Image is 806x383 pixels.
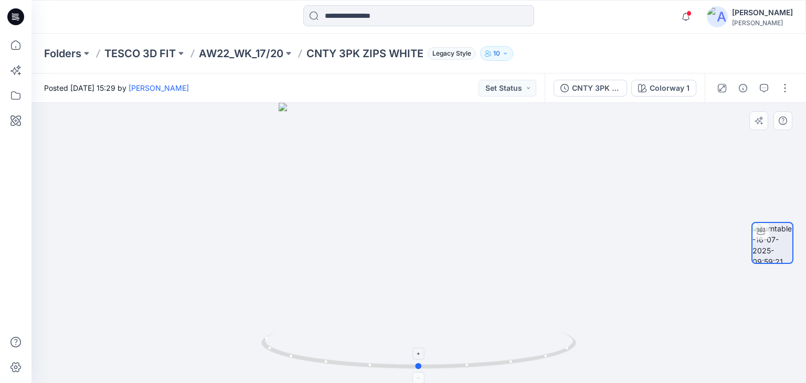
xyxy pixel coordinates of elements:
[306,46,423,61] p: CNTY 3PK ZIPS WHITE
[199,46,283,61] a: AW22_WK_17/20
[493,48,500,59] p: 10
[707,6,728,27] img: avatar
[572,82,620,94] div: CNTY 3PK ZIPS WHITE
[732,6,793,19] div: [PERSON_NAME]
[631,80,696,97] button: Colorway 1
[735,80,751,97] button: Details
[554,80,627,97] button: CNTY 3PK ZIPS WHITE
[44,46,81,61] a: Folders
[732,19,793,27] div: [PERSON_NAME]
[129,83,189,92] a: [PERSON_NAME]
[480,46,513,61] button: 10
[428,47,476,60] span: Legacy Style
[650,82,690,94] div: Colorway 1
[44,82,189,93] span: Posted [DATE] 15:29 by
[423,46,476,61] button: Legacy Style
[752,223,792,263] img: turntable-16-07-2025-09:59:21
[104,46,176,61] a: TESCO 3D FIT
